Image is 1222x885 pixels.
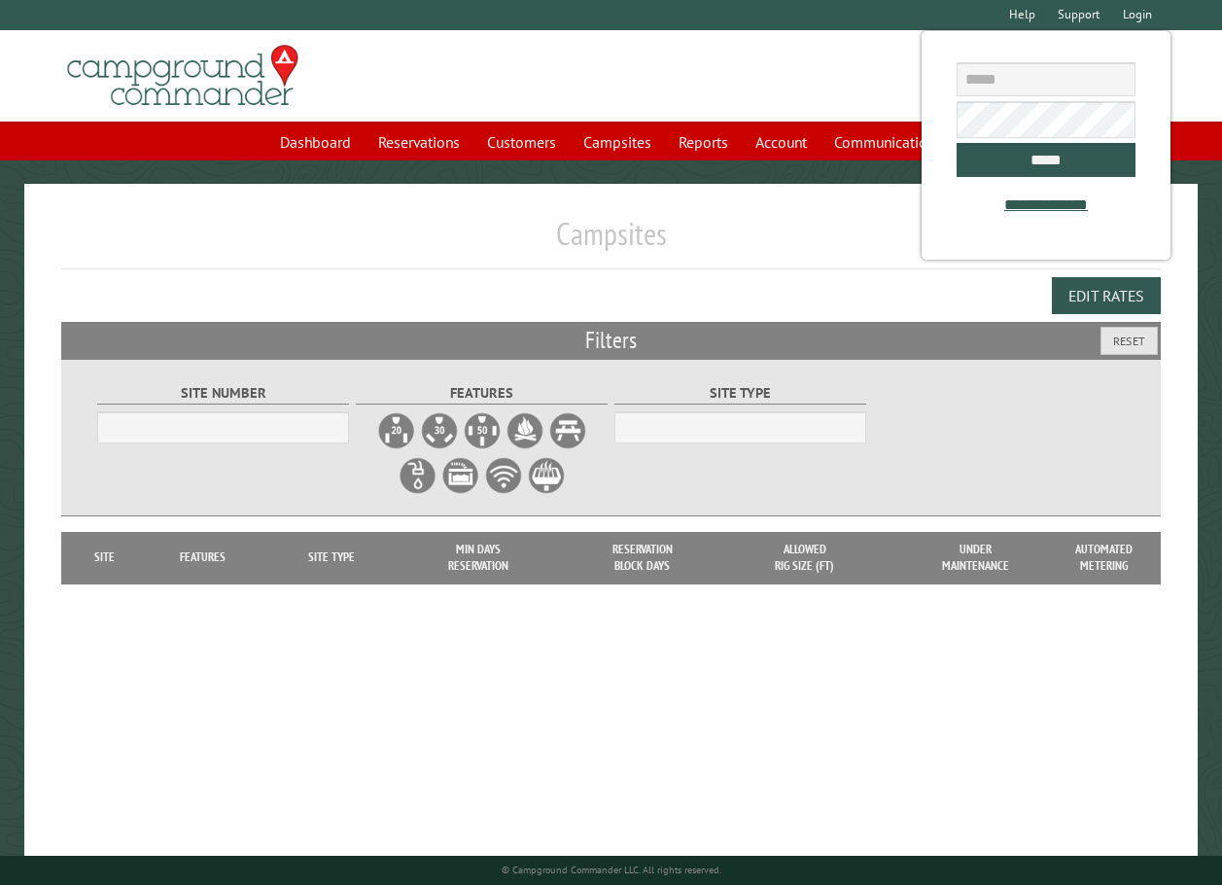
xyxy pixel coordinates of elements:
th: Allowed Rig Size (ft) [724,532,886,584]
small: © Campground Commander LLC. All rights reserved. [502,864,721,876]
label: Water Hookup [399,456,437,495]
th: Features [138,532,266,584]
a: Communications [822,124,954,160]
th: Reservation Block Days [561,532,724,584]
h2: Filters [61,322,1161,359]
label: Grill [527,456,566,495]
a: Reservations [367,124,471,160]
a: Dashboard [268,124,363,160]
h1: Campsites [61,215,1161,268]
th: Automated metering [1065,532,1143,584]
label: Site Type [614,382,866,405]
th: Site Type [266,532,397,584]
a: Customers [475,124,568,160]
button: Reset [1100,327,1158,355]
img: Campground Commander [61,38,304,114]
label: 30A Electrical Hookup [420,411,459,450]
label: 20A Electrical Hookup [377,411,416,450]
th: Min Days Reservation [397,532,560,584]
label: Firepit [506,411,544,450]
label: Site Number [97,382,349,405]
a: Reports [667,124,740,160]
label: Features [356,382,608,405]
th: Site [71,532,138,584]
label: Sewer Hookup [441,456,480,495]
label: WiFi Service [484,456,523,495]
th: Under Maintenance [886,532,1065,584]
a: Campsites [572,124,663,160]
a: Account [744,124,819,160]
button: Edit Rates [1052,277,1161,314]
label: Picnic Table [548,411,587,450]
label: 50A Electrical Hookup [463,411,502,450]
